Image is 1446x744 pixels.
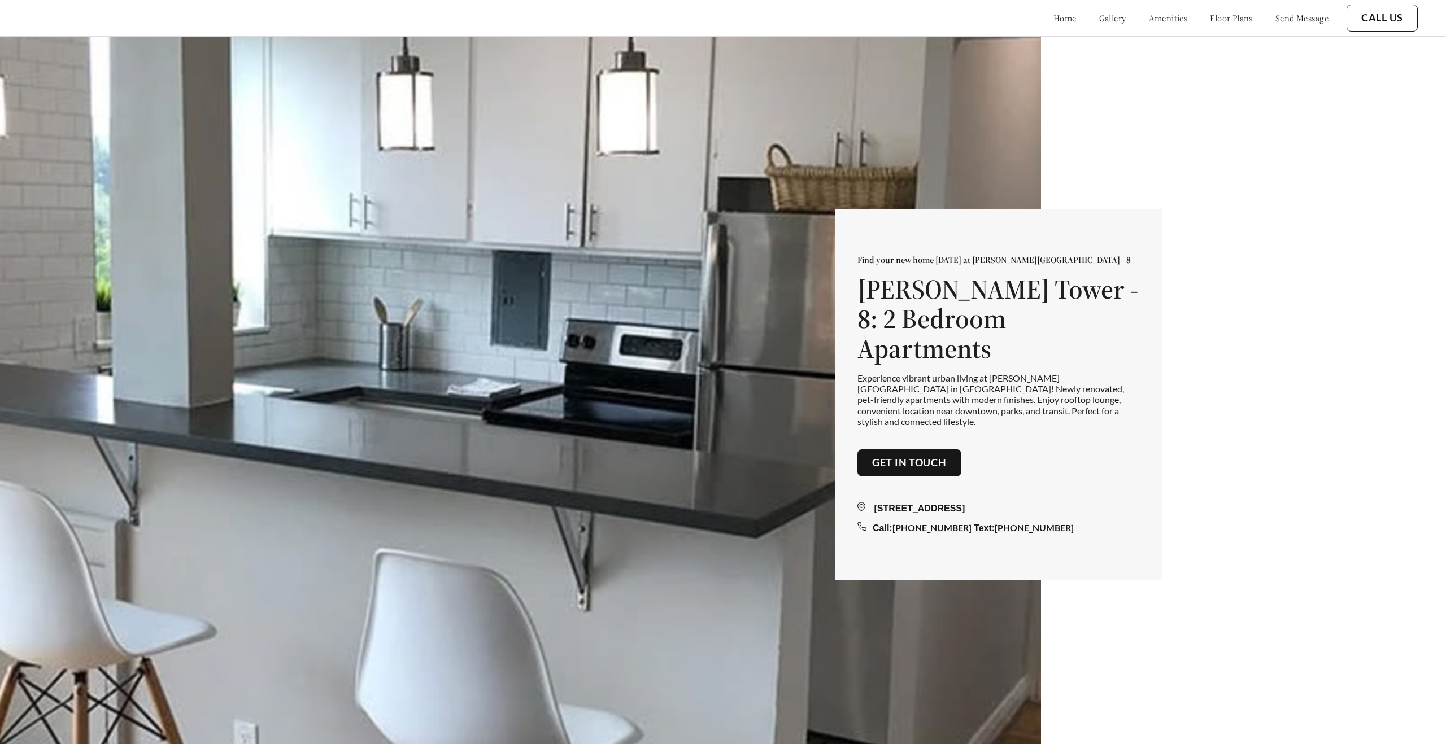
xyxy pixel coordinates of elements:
div: [STREET_ADDRESS] [857,502,1140,515]
a: Get in touch [872,457,947,469]
a: gallery [1099,12,1126,24]
button: Get in touch [857,449,961,476]
p: Find your new home [DATE] at [PERSON_NAME][GEOGRAPHIC_DATA] - 8 [857,254,1140,265]
p: Experience vibrant urban living at [PERSON_NAME][GEOGRAPHIC_DATA] in [GEOGRAPHIC_DATA]! Newly ren... [857,373,1140,427]
a: home [1053,12,1077,24]
span: Call: [873,523,892,533]
a: [PHONE_NUMBER] [892,522,972,533]
a: amenities [1149,12,1188,24]
a: send message [1275,12,1329,24]
a: [PHONE_NUMBER] [995,522,1074,533]
a: Call Us [1361,12,1403,24]
button: Call Us [1347,5,1418,32]
h1: [PERSON_NAME] Tower - 8: 2 Bedroom Apartments [857,274,1140,364]
span: Text: [974,523,995,533]
a: floor plans [1210,12,1253,24]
